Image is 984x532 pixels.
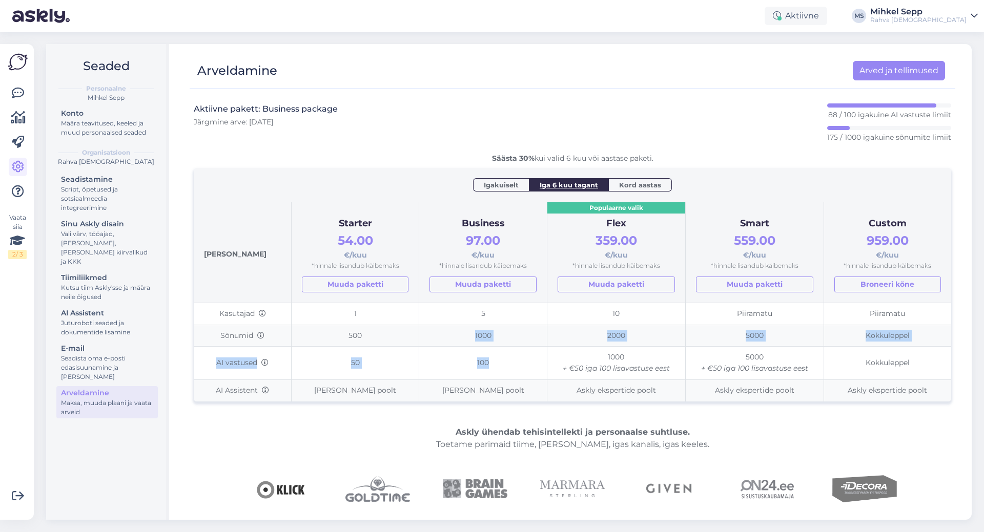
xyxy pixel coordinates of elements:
[685,303,824,325] td: Piiramatu
[824,325,951,347] td: Kokkuleppel
[61,174,153,185] div: Seadistamine
[867,233,909,248] span: 959.00
[834,217,941,231] div: Custom
[8,52,28,72] img: Askly Logo
[547,347,685,379] td: 1000
[828,110,951,120] p: 88 / 100 igakuine AI vastuste limiit
[302,217,408,231] div: Starter
[419,347,547,379] td: 100
[429,276,536,292] a: Muuda paketti
[443,457,507,521] img: Braingames
[61,119,153,137] div: Määra teavitused, keeled ja muud personaalsed seaded
[61,283,153,302] div: Kutsu tiim Askly'sse ja määra neile õigused
[832,457,897,521] img: Decora
[429,217,536,231] div: Business
[853,61,945,80] a: Arved ja tellimused
[696,261,813,271] div: *hinnale lisandub käibemaks
[596,233,637,248] span: 359.00
[56,342,158,383] a: E-mailSeadista oma e-posti edasisuunamine ja [PERSON_NAME]
[696,276,813,292] a: Muuda paketti
[870,8,967,16] div: Mihkel Sepp
[735,457,799,521] img: On24
[292,379,419,401] td: [PERSON_NAME] poolt
[852,9,866,23] div: MS
[302,276,408,292] a: Muuda paketti
[194,347,292,379] td: AI vastused
[292,325,419,347] td: 500
[419,303,547,325] td: 5
[61,308,153,318] div: AI Assistent
[8,250,27,259] div: 2 / 3
[685,325,824,347] td: 5000
[292,347,419,379] td: 50
[685,347,824,379] td: 5000
[61,398,153,417] div: Maksa, muuda plaani ja vaata arveid
[61,229,153,266] div: Vali värv, tööajad, [PERSON_NAME], [PERSON_NAME] kiirvalikud ja KKK
[61,108,153,119] div: Konto
[827,132,951,142] p: 175 / 1000 igakuine sõnumite limiit
[765,7,827,25] div: Aktiivne
[547,325,685,347] td: 2000
[61,318,153,337] div: Juturoboti seaded ja dokumentide lisamine
[292,303,419,325] td: 1
[484,180,519,190] span: Igakuiselt
[194,117,273,126] span: Järgmine arve: [DATE]
[61,354,153,381] div: Seadista oma e-posti edasisuunamine ja [PERSON_NAME]
[194,303,292,325] td: Kasutajad
[558,217,675,231] div: Flex
[56,217,158,268] a: Sinu Askly disainVali värv, tööajad, [PERSON_NAME], [PERSON_NAME] kiirvalikud ja KKK
[558,261,675,271] div: *hinnale lisandub käibemaks
[870,8,978,24] a: Mihkel SeppRahva [DEMOGRAPHIC_DATA]
[824,347,951,379] td: Kokkuleppel
[734,233,775,248] span: 559.00
[834,276,941,292] button: Broneeri kõne
[429,261,536,271] div: *hinnale lisandub käibemaks
[56,107,158,139] a: KontoMäära teavitused, keeled ja muud personaalsed seaded
[547,202,685,214] div: Populaarne valik
[563,364,670,373] i: + €50 iga 100 lisavastuse eest
[302,231,408,261] div: €/kuu
[619,180,661,190] span: Kord aastas
[558,276,675,292] a: Muuda paketti
[56,173,158,214] a: SeadistamineScript, õpetused ja sotsiaalmeedia integreerimine
[54,157,158,166] div: Rahva [DEMOGRAPHIC_DATA]
[834,231,941,261] div: €/kuu
[194,379,292,401] td: AI Assistent
[338,233,373,248] span: 54.00
[696,231,813,261] div: €/kuu
[419,325,547,347] td: 1000
[82,148,130,157] b: Organisatsioon
[61,388,153,398] div: Arveldamine
[419,379,547,401] td: [PERSON_NAME] poolt
[540,457,605,521] img: Marmarasterling
[492,154,535,163] b: Säästa 30%
[61,343,153,354] div: E-mail
[429,231,536,261] div: €/kuu
[870,16,967,24] div: Rahva [DEMOGRAPHIC_DATA]
[56,271,158,303] a: TiimiliikmedKutsu tiim Askly'sse ja määra neile õigused
[248,457,313,521] img: Klick
[61,272,153,283] div: Tiimiliikmed
[194,325,292,347] td: Sõnumid
[466,233,500,248] span: 97.00
[197,61,277,80] div: Arveldamine
[701,364,808,373] i: + €50 iga 100 lisavastuse eest
[824,303,951,325] td: Piiramatu
[834,261,941,271] div: *hinnale lisandub käibemaks
[696,217,813,231] div: Smart
[345,457,410,521] img: Goldtime
[56,386,158,418] a: ArveldamineMaksa, muuda plaani ja vaata arveid
[302,261,408,271] div: *hinnale lisandub käibemaks
[54,93,158,102] div: Mihkel Sepp
[54,56,158,76] h2: Seaded
[547,303,685,325] td: 10
[824,379,951,401] td: Askly ekspertide poolt
[194,426,951,451] div: Toetame parimaid tiime, [PERSON_NAME], igas kanalis, igas keeles.
[194,153,951,164] div: kui valid 6 kuu või aastase paketi.
[558,231,675,261] div: €/kuu
[61,219,153,229] div: Sinu Askly disain
[61,185,153,212] div: Script, õpetused ja sotsiaalmeedia integreerimine
[540,180,598,190] span: Iga 6 kuu tagant
[547,379,685,401] td: Askly ekspertide poolt
[638,457,702,521] img: Given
